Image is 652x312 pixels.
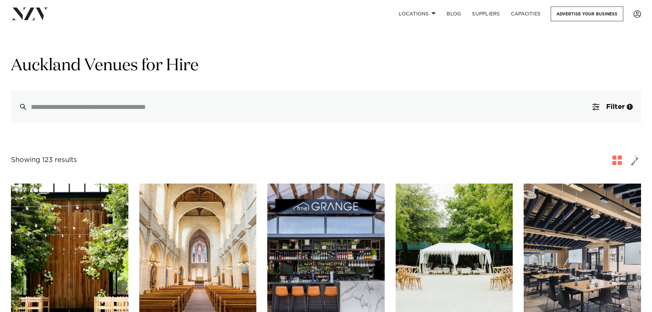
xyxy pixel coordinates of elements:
[506,7,546,21] a: Capacities
[584,90,641,123] button: Filter1
[441,7,466,21] a: BLOG
[11,8,48,20] img: nzv-logo.png
[393,7,441,21] a: Locations
[606,103,625,110] span: Filter
[466,7,505,21] a: SUPPLIERS
[551,7,623,21] a: Advertise your business
[627,104,633,110] div: 1
[11,155,77,165] div: Showing 123 results
[11,55,641,77] h1: Auckland Venues for Hire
